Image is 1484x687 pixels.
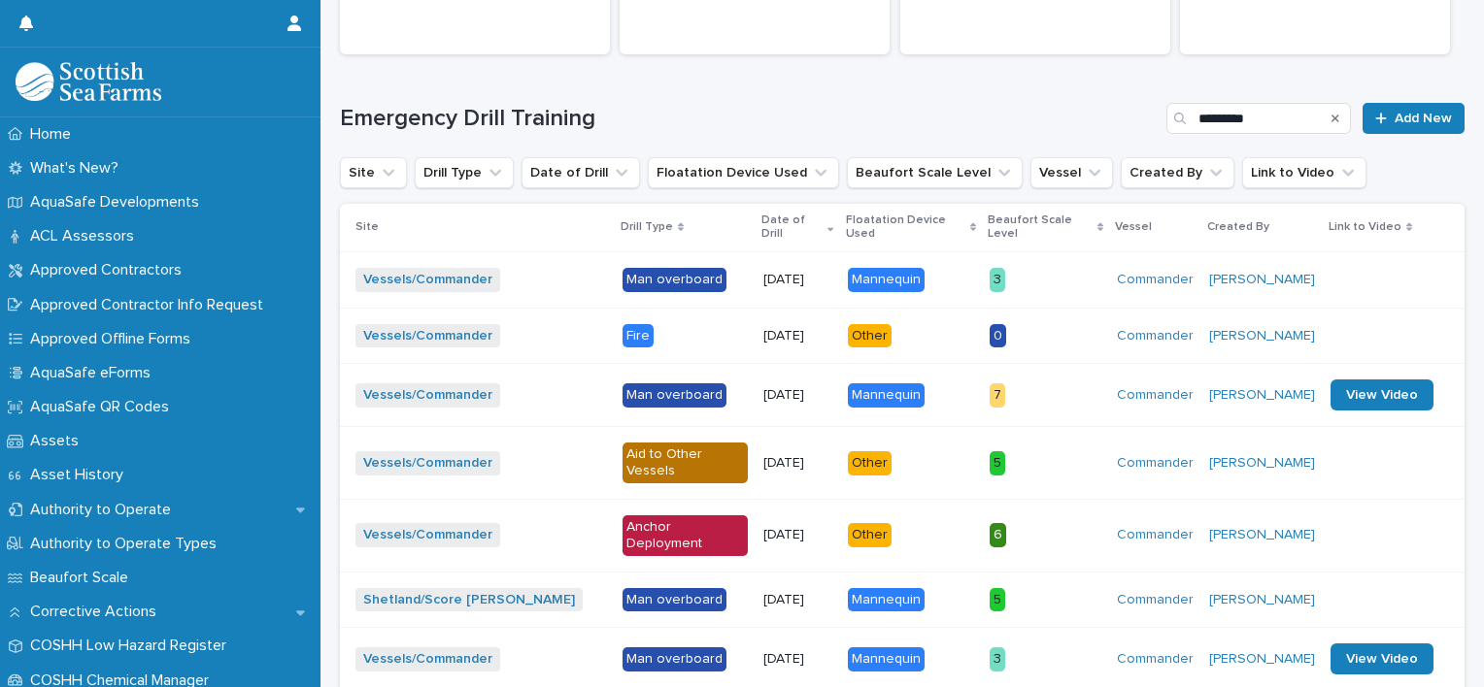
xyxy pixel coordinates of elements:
[1331,379,1433,410] a: View Video
[1331,643,1433,674] a: View Video
[990,647,1005,671] div: 3
[1242,157,1366,188] button: Link to Video
[1117,592,1194,608] a: Commander
[22,159,134,178] p: What's New?
[623,442,748,483] div: Aid to Other Vessels
[1166,103,1351,134] input: Search
[340,572,1465,628] tr: Shetland/Score [PERSON_NAME] Man overboard[DATE]Mannequin5Commander [PERSON_NAME]
[1117,387,1194,404] a: Commander
[623,383,726,408] div: Man overboard
[1209,455,1315,472] a: [PERSON_NAME]
[848,588,925,612] div: Mannequin
[763,651,831,668] p: [DATE]
[1209,272,1315,288] a: [PERSON_NAME]
[1030,157,1113,188] button: Vessel
[648,157,839,188] button: Floatation Device Used
[1209,527,1315,543] a: [PERSON_NAME]
[363,592,575,608] a: Shetland/Score [PERSON_NAME]
[990,268,1005,292] div: 3
[415,157,514,188] button: Drill Type
[22,125,86,144] p: Home
[990,383,1005,408] div: 7
[22,432,94,450] p: Assets
[22,330,206,348] p: Approved Offline Forms
[522,157,640,188] button: Date of Drill
[363,387,492,404] a: Vessels/Commander
[990,523,1006,547] div: 6
[1209,328,1315,344] a: [PERSON_NAME]
[990,324,1006,348] div: 0
[848,324,892,348] div: Other
[763,272,831,288] p: [DATE]
[16,62,161,101] img: bPIBxiqnSb2ggTQWdOVV
[763,455,831,472] p: [DATE]
[990,451,1005,475] div: 5
[1117,651,1194,668] a: Commander
[623,268,726,292] div: Man overboard
[340,427,1465,500] tr: Vessels/Commander Aid to Other Vessels[DATE]Other5Commander [PERSON_NAME]
[363,527,492,543] a: Vessels/Commander
[1209,592,1315,608] a: [PERSON_NAME]
[1117,527,1194,543] a: Commander
[1346,388,1418,402] span: View Video
[340,364,1465,427] tr: Vessels/Commander Man overboard[DATE]Mannequin7Commander [PERSON_NAME] View Video
[761,210,823,245] p: Date of Drill
[623,515,748,556] div: Anchor Deployment
[22,637,242,655] p: COSHH Low Hazard Register
[22,227,150,245] p: ACL Assessors
[22,466,139,484] p: Asset History
[363,272,492,288] a: Vessels/Commander
[1117,455,1194,472] a: Commander
[22,398,185,416] p: AquaSafe QR Codes
[1117,272,1194,288] a: Commander
[990,588,1005,612] div: 5
[848,451,892,475] div: Other
[623,647,726,671] div: Man overboard
[847,157,1023,188] button: Beaufort Scale Level
[848,268,925,292] div: Mannequin
[1209,387,1315,404] a: [PERSON_NAME]
[846,210,965,245] p: Floatation Device Used
[848,647,925,671] div: Mannequin
[355,216,379,238] p: Site
[340,157,407,188] button: Site
[1121,157,1234,188] button: Created By
[22,261,197,279] p: Approved Contractors
[363,455,492,472] a: Vessels/Commander
[763,592,831,608] p: [DATE]
[1207,216,1269,238] p: Created By
[340,105,1159,133] h1: Emergency Drill Training
[848,383,925,408] div: Mannequin
[22,193,215,212] p: AquaSafe Developments
[22,296,279,314] p: Approved Contractor Info Request
[22,535,232,553] p: Authority to Operate Types
[623,324,654,348] div: Fire
[1209,651,1315,668] a: [PERSON_NAME]
[1329,216,1401,238] p: Link to Video
[340,251,1465,308] tr: Vessels/Commander Man overboard[DATE]Mannequin3Commander [PERSON_NAME]
[988,210,1092,245] p: Beaufort Scale Level
[1395,112,1452,125] span: Add New
[340,308,1465,364] tr: Vessels/Commander Fire[DATE]Other0Commander [PERSON_NAME]
[1363,103,1465,134] a: Add New
[763,527,831,543] p: [DATE]
[22,364,166,382] p: AquaSafe eForms
[1115,216,1152,238] p: Vessel
[363,651,492,668] a: Vessels/Commander
[621,216,673,238] p: Drill Type
[763,328,831,344] p: [DATE]
[363,328,492,344] a: Vessels/Commander
[763,387,831,404] p: [DATE]
[22,569,144,587] p: Beaufort Scale
[1346,652,1418,666] span: View Video
[623,588,726,612] div: Man overboard
[1117,328,1194,344] a: Commander
[22,603,172,621] p: Corrective Actions
[22,501,186,519] p: Authority to Operate
[848,523,892,547] div: Other
[340,499,1465,572] tr: Vessels/Commander Anchor Deployment[DATE]Other6Commander [PERSON_NAME]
